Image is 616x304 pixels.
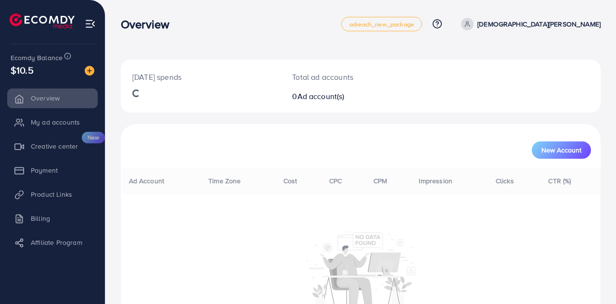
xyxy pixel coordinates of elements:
button: New Account [532,141,591,159]
span: Ad account(s) [297,91,345,101]
img: logo [10,13,75,28]
img: image [85,66,94,76]
img: menu [85,18,96,29]
span: Ecomdy Balance [11,53,63,63]
p: [DATE] spends [132,71,269,83]
h3: Overview [121,17,177,31]
p: [DEMOGRAPHIC_DATA][PERSON_NAME] [477,18,601,30]
a: adreach_new_package [341,17,422,31]
h2: 0 [292,92,389,101]
p: Total ad accounts [292,71,389,83]
a: [DEMOGRAPHIC_DATA][PERSON_NAME] [457,18,601,30]
span: New Account [541,147,581,153]
span: adreach_new_package [349,21,414,27]
span: $10.5 [11,63,34,77]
